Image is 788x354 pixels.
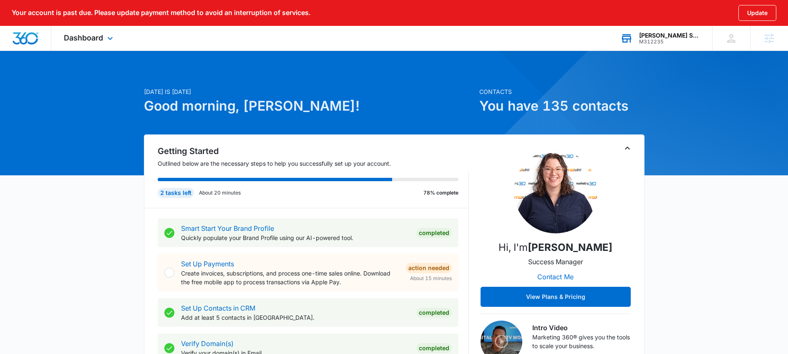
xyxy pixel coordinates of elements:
a: Verify Domain(s) [181,339,234,348]
p: Add at least 5 contacts in [GEOGRAPHIC_DATA]. [181,313,410,322]
button: Toggle Collapse [622,143,632,153]
span: About 15 minutes [410,275,452,282]
p: [DATE] is [DATE] [144,87,474,96]
p: About 20 minutes [199,189,241,197]
img: Karissa Harris [514,150,597,233]
p: Create invoices, subscriptions, and process one-time sales online. Download the free mobile app t... [181,269,399,286]
p: Hi, I'm [498,240,612,255]
div: account id [639,39,700,45]
strong: [PERSON_NAME] [528,241,612,253]
h1: Good morning, [PERSON_NAME]! [144,96,474,116]
p: Your account is past due. Please update payment method to avoid an interruption of services. [12,9,310,17]
h2: Getting Started [158,145,469,157]
a: Set Up Contacts in CRM [181,304,255,312]
h1: You have 135 contacts [479,96,644,116]
h3: Intro Video [532,323,631,333]
div: Completed [416,343,452,353]
p: Outlined below are the necessary steps to help you successfully set up your account. [158,159,469,168]
button: View Plans & Pricing [481,287,631,307]
div: Completed [416,228,452,238]
a: Set Up Payments [181,260,234,268]
p: 78% complete [423,189,458,197]
button: Update [738,5,776,21]
div: account name [639,32,700,39]
span: Dashboard [64,33,103,42]
p: Contacts [479,87,644,96]
a: Smart Start Your Brand Profile [181,224,274,233]
p: Marketing 360® gives you the tools to scale your business. [532,333,631,350]
div: Completed [416,308,452,318]
div: Dashboard [51,26,128,51]
p: Success Manager [528,257,583,267]
p: Quickly populate your Brand Profile using our AI-powered tool. [181,233,410,242]
div: 2 tasks left [158,188,194,198]
button: Contact Me [529,267,582,287]
div: Action Needed [406,263,452,273]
